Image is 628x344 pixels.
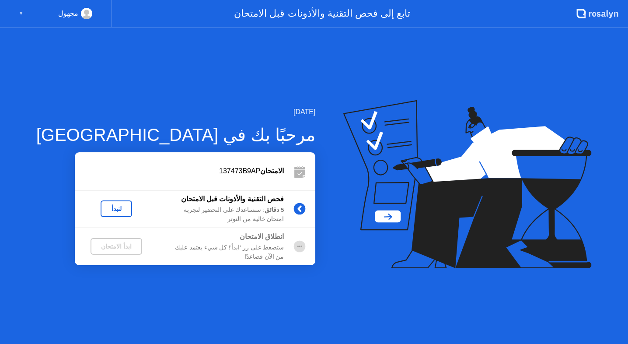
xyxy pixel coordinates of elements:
[75,166,284,176] div: 137473B9AP
[104,205,129,212] div: لنبدأ
[265,207,284,213] b: 5 دقائق
[58,8,78,19] div: مجهول
[181,195,284,203] b: فحص التقنية والأذونات قبل الامتحان
[158,243,284,261] div: ستضغط على زر 'ابدأ'! كل شيء يعتمد عليك من الآن فصاعدًا
[101,200,132,217] button: لنبدأ
[36,107,316,117] div: [DATE]
[260,167,284,175] b: الامتحان
[19,8,23,19] div: ▼
[91,238,142,255] button: ابدأ الامتحان
[240,233,284,240] b: انطلاق الامتحان
[158,206,284,224] div: : سنساعدك على التحضير لتجربة امتحان خالية من التوتر
[36,122,316,148] div: مرحبًا بك في [GEOGRAPHIC_DATA]
[94,243,139,250] div: ابدأ الامتحان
